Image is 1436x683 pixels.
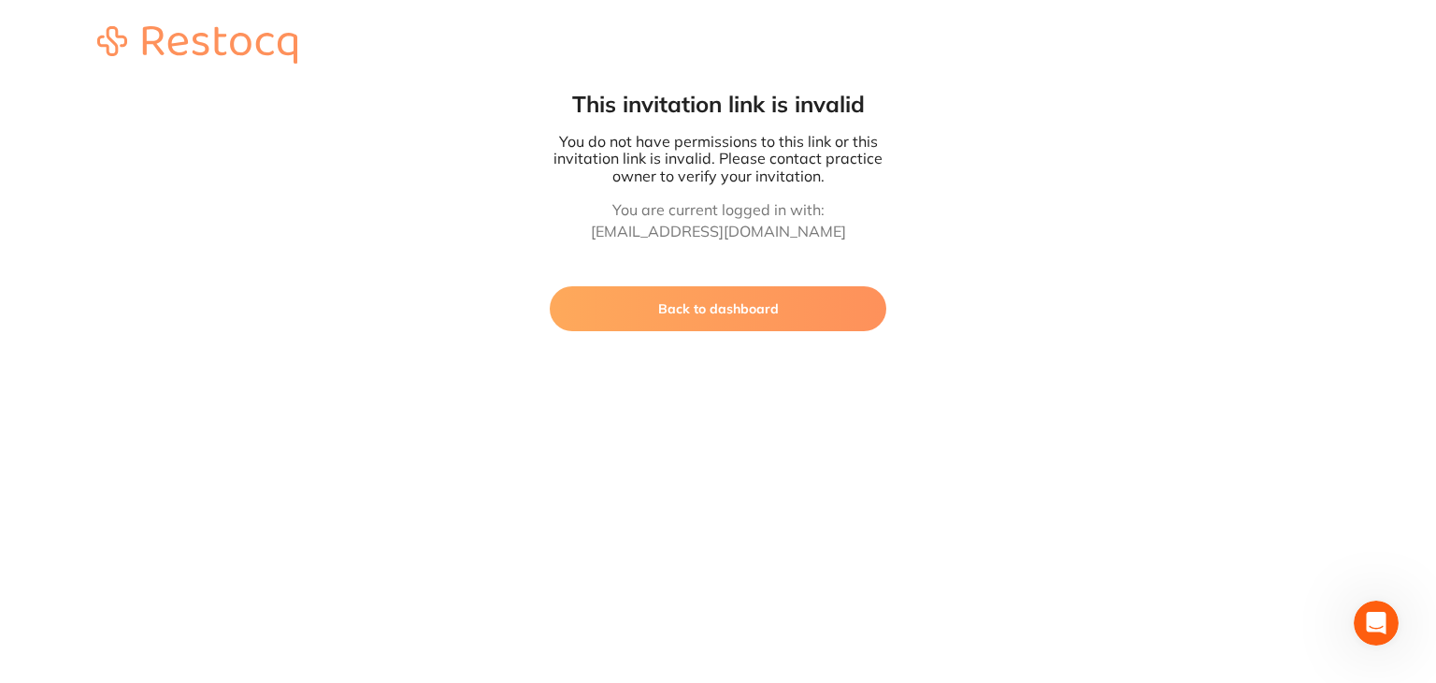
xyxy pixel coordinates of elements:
img: restocq_logo.svg [97,26,297,64]
p: You are current logged in with: [EMAIL_ADDRESS][DOMAIN_NAME] [550,199,886,241]
h1: This invitation link is invalid [550,90,886,118]
iframe: Intercom live chat [1354,601,1399,646]
p: You do not have permissions to this link or this invitation link is invalid. Please contact pract... [550,133,886,184]
button: Back to dashboard [550,286,886,331]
